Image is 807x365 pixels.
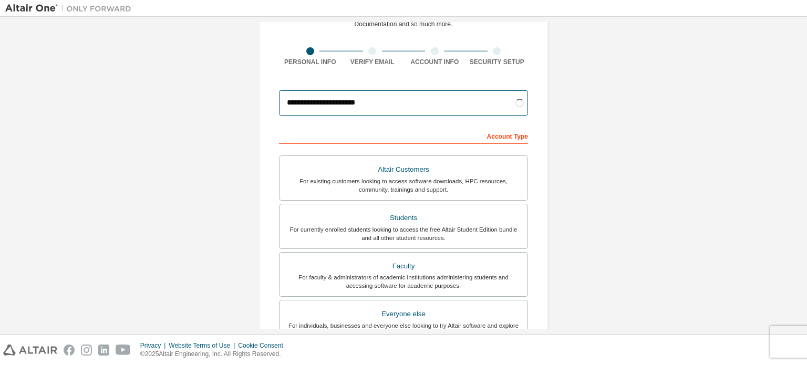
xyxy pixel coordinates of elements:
[140,341,169,350] div: Privacy
[238,341,289,350] div: Cookie Consent
[286,162,521,177] div: Altair Customers
[279,58,342,66] div: Personal Info
[98,345,109,356] img: linkedin.svg
[342,58,404,66] div: Verify Email
[279,127,528,144] div: Account Type
[116,345,131,356] img: youtube.svg
[3,345,57,356] img: altair_logo.svg
[466,58,529,66] div: Security Setup
[286,211,521,225] div: Students
[64,345,75,356] img: facebook.svg
[403,58,466,66] div: Account Info
[286,321,521,338] div: For individuals, businesses and everyone else looking to try Altair software and explore our prod...
[81,345,92,356] img: instagram.svg
[5,3,137,14] img: Altair One
[286,177,521,194] div: For existing customers looking to access software downloads, HPC resources, community, trainings ...
[286,273,521,290] div: For faculty & administrators of academic institutions administering students and accessing softwa...
[286,259,521,274] div: Faculty
[286,307,521,321] div: Everyone else
[286,225,521,242] div: For currently enrolled students looking to access the free Altair Student Edition bundle and all ...
[140,350,289,359] p: © 2025 Altair Engineering, Inc. All Rights Reserved.
[169,341,238,350] div: Website Terms of Use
